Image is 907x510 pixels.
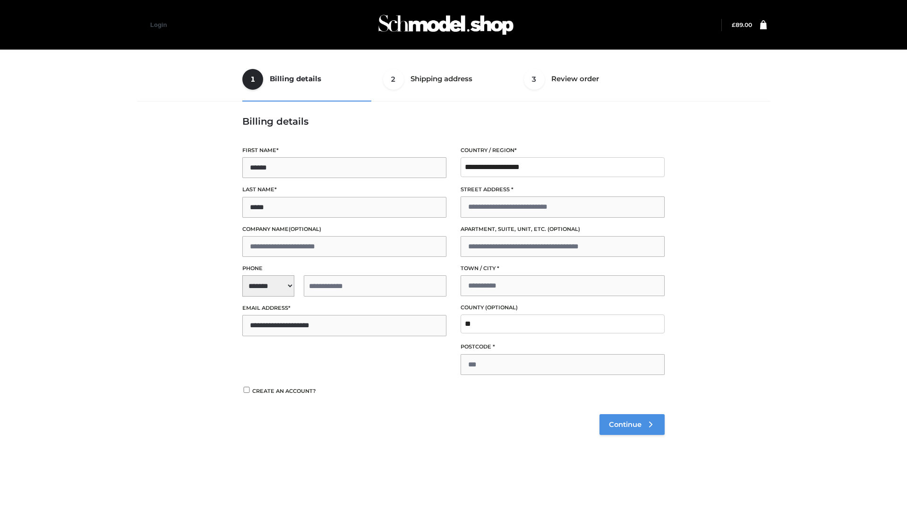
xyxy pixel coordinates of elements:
[461,342,665,351] label: Postcode
[150,21,167,28] a: Login
[461,146,665,155] label: Country / Region
[732,21,752,28] bdi: 89.00
[242,116,665,127] h3: Billing details
[461,185,665,194] label: Street address
[375,6,517,43] img: Schmodel Admin 964
[461,264,665,273] label: Town / City
[732,21,736,28] span: £
[461,225,665,234] label: Apartment, suite, unit, etc.
[461,303,665,312] label: County
[242,225,446,234] label: Company name
[548,226,580,232] span: (optional)
[242,304,446,313] label: Email address
[609,420,642,429] span: Continue
[252,388,316,394] span: Create an account?
[242,387,251,393] input: Create an account?
[242,264,446,273] label: Phone
[485,304,518,311] span: (optional)
[242,185,446,194] label: Last name
[242,146,446,155] label: First name
[289,226,321,232] span: (optional)
[732,21,752,28] a: £89.00
[599,414,665,435] a: Continue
